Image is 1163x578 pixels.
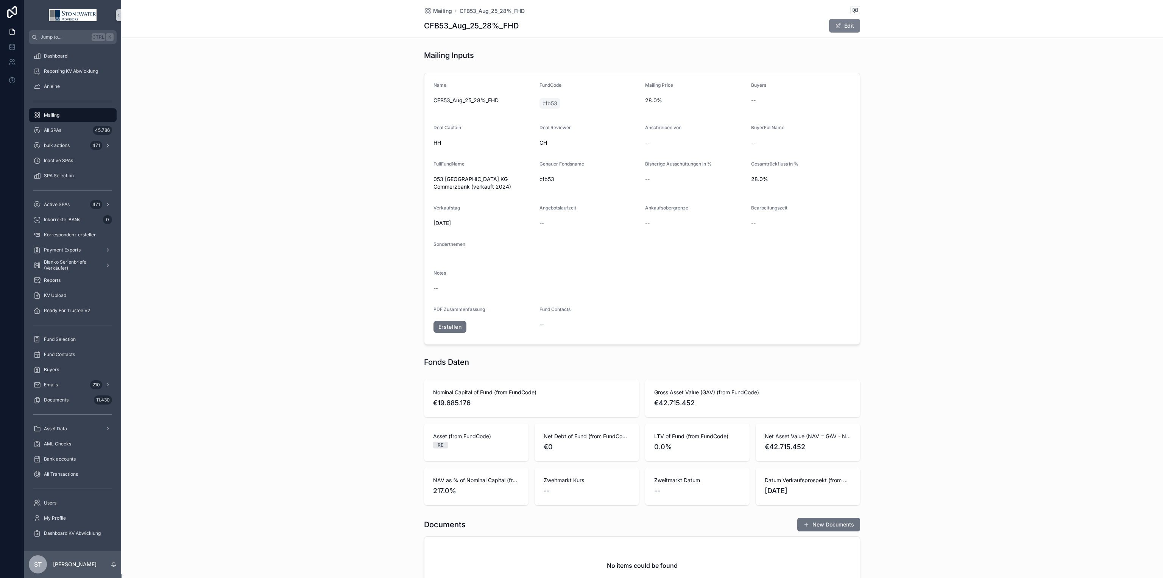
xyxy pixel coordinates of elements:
span: bulk actions [44,142,70,148]
span: -- [645,175,650,183]
a: Users [29,496,117,510]
span: AML Checks [44,441,71,447]
a: Reports [29,273,117,287]
span: Anschreiben von [645,125,681,130]
span: Mailing [44,112,59,118]
span: cfb53 [539,175,639,183]
span: €42.715.452 [765,442,851,452]
span: Zweitmarkt Kurs [544,476,630,484]
span: LTV of Fund (from FundCode) [654,433,741,440]
a: bulk actions471 [29,139,117,152]
span: Ready For Trustee V2 [44,308,90,314]
span: Ctrl [92,33,105,41]
span: -- [544,486,550,496]
span: Payment Exports [44,247,81,253]
span: Notes [433,270,446,276]
span: Inactive SPAs [44,158,73,164]
button: Edit [829,19,860,33]
a: Dashboard [29,49,117,63]
span: €19.685.176 [433,398,630,408]
span: -- [751,139,756,147]
span: Gesamtrückfluss in % [751,161,798,167]
span: Asset Data [44,426,67,432]
span: All Transactions [44,471,78,477]
div: RE [438,442,443,448]
span: Dashboard KV Abwicklung [44,530,101,536]
a: Dashboard KV Abwicklung [29,526,117,540]
span: KV Upload [44,292,66,298]
span: cfb53 [543,100,557,107]
span: ST [34,560,42,569]
span: -- [751,219,756,227]
div: 471 [90,141,102,150]
span: [DATE] [765,486,851,496]
a: Erstellen [433,321,466,333]
span: Fund Contacts [44,351,75,358]
span: NAV as % of Nominal Capital (from FundCode) [433,476,519,484]
span: Users [44,500,56,506]
span: Mailing [433,7,452,15]
span: Reporting KV Abwicklung [44,68,98,74]
span: PDF Zusammenfassung [433,306,485,312]
span: Bearbeitungszeit [751,205,787,211]
span: Deal Reviewer [539,125,571,130]
span: -- [654,486,660,496]
a: Ready For Trustee V2 [29,304,117,317]
span: 217.0% [433,486,519,496]
span: -- [539,321,544,328]
h1: Fonds Daten [424,357,469,367]
a: Emails210 [29,378,117,392]
span: Fund Contacts [539,306,571,312]
a: Blanko Serienbriefe (Verkäufer) [29,258,117,272]
a: Asset Data [29,422,117,436]
span: -- [751,97,756,104]
span: Asset (from FundCode) [433,433,519,440]
img: App logo [49,9,97,21]
span: Gross Asset Value (GAV) (from FundCode) [654,389,851,396]
a: cfb53 [539,98,560,109]
a: Fund Contacts [29,348,117,361]
a: Inkorrekte IBANs0 [29,213,117,227]
div: 210 [90,380,102,389]
span: Sonderthemen [433,241,465,247]
div: 45.786 [93,126,112,135]
span: Zweitmarkt Datum [654,476,741,484]
span: FullFundName [433,161,465,167]
span: Deal Captain [433,125,461,130]
span: 28.0% [645,97,745,104]
span: Dashboard [44,53,67,59]
a: Anleihe [29,80,117,93]
span: Net Debt of Fund (from FundCode) [544,433,630,440]
span: Active SPAs [44,202,70,208]
span: Bisherige Ausschüttungen in % [645,161,712,167]
h1: CFB53_Aug_25_28%_FHD [424,20,519,31]
span: All SPAs [44,127,61,133]
span: My Profile [44,515,66,521]
a: New Documents [797,518,860,531]
div: scrollable content [24,44,121,550]
span: -- [433,284,438,292]
a: Inactive SPAs [29,154,117,167]
a: CFB53_Aug_25_28%_FHD [460,7,525,15]
span: BuyerFullName [751,125,784,130]
span: Nominal Capital of Fund (from FundCode) [433,389,630,396]
span: Datum Verkaufsprospekt (from Unique ID) (from FundCode) [765,476,851,484]
span: Ankaufsobergrenze [645,205,688,211]
span: Jump to... [41,34,89,40]
div: 11.430 [94,395,112,405]
div: 0 [103,215,112,224]
span: Anleihe [44,83,60,89]
span: Bank accounts [44,456,76,462]
a: All Transactions [29,467,117,481]
h2: No items could be found [607,561,678,570]
span: Inkorrekte IBANs [44,217,80,223]
span: -- [645,219,650,227]
span: Verkaufstag [433,205,460,211]
a: Payment Exports [29,243,117,257]
a: Documents11.430 [29,393,117,407]
h1: Documents [424,519,466,530]
h1: Mailing Inputs [424,50,474,61]
span: Korrespondenz erstellen [44,232,97,238]
span: CFB53_Aug_25_28%_FHD [433,97,533,104]
span: €0 [544,442,630,452]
